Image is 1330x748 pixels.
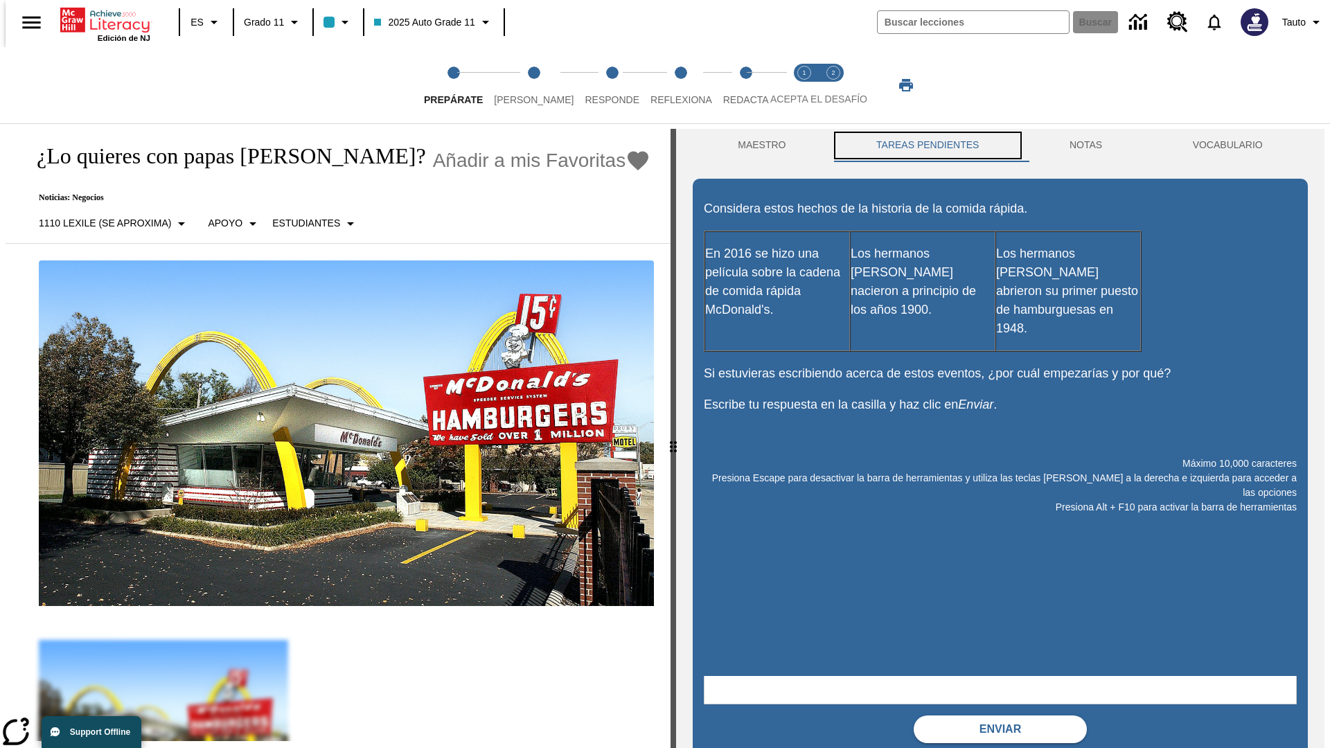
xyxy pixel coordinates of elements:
p: Presiona Escape para desactivar la barra de herramientas y utiliza las teclas [PERSON_NAME] a la ... [704,471,1297,500]
button: Lee step 2 of 5 [483,47,585,123]
div: Portada [60,5,150,42]
button: NOTAS [1025,129,1148,162]
button: Maestro [693,129,831,162]
button: VOCABULARIO [1147,129,1308,162]
span: Tauto [1282,15,1306,30]
p: 1110 Lexile (Se aproxima) [39,216,171,231]
button: Añadir a mis Favoritas - ¿Lo quieres con papas fritas? [433,148,651,172]
p: Los hermanos [PERSON_NAME] nacieron a principio de los años 1900. [851,244,995,319]
p: Noticias: Negocios [22,193,650,203]
h1: ¿Lo quieres con papas [PERSON_NAME]? [22,143,426,169]
body: Máximo 10,000 caracteres Presiona Escape para desactivar la barra de herramientas y utiliza las t... [6,11,202,24]
p: En 2016 se hizo una película sobre la cadena de comida rápida McDonald's. [705,244,849,319]
span: Reflexiona [650,94,712,105]
p: Si estuvieras escribiendo acerca de estos eventos, ¿por cuál empezarías y por qué? [704,364,1297,383]
img: Avatar [1241,8,1268,36]
div: Instructional Panel Tabs [693,129,1308,162]
button: Abrir el menú lateral [11,2,52,43]
p: Apoyo [208,216,242,231]
span: ACEPTA EL DESAFÍO [770,93,867,105]
button: Responde step 3 of 5 [574,47,650,123]
div: activity [676,129,1324,748]
p: Escribe tu respuesta en la casilla y haz clic en . [704,395,1297,414]
button: Prepárate step 1 of 5 [413,47,494,123]
span: [PERSON_NAME] [494,94,574,105]
button: Seleccionar estudiante [267,211,364,236]
text: 2 [831,69,835,76]
a: Centro de recursos, Se abrirá en una pestaña nueva. [1159,3,1196,41]
em: Enviar [958,398,993,411]
p: Considera estos hechos de la historia de la comida rápida. [704,199,1297,218]
button: Perfil/Configuración [1277,10,1330,35]
button: Support Offline [42,716,141,748]
button: Acepta el desafío lee step 1 of 2 [784,47,824,123]
span: Redacta [723,94,769,105]
button: Grado: Grado 11, Elige un grado [238,10,308,35]
span: 2025 Auto Grade 11 [374,15,475,30]
a: Centro de información [1121,3,1159,42]
span: Prepárate [424,94,483,105]
span: ES [190,15,204,30]
button: Lenguaje: ES, Selecciona un idioma [184,10,229,35]
button: El color de la clase es azul claro. Cambiar el color de la clase. [318,10,359,35]
a: Notificaciones [1196,4,1232,40]
span: Grado 11 [244,15,284,30]
input: Buscar campo [878,11,1069,33]
text: 1 [802,69,806,76]
button: Seleccione Lexile, 1110 Lexile (Se aproxima) [33,211,195,236]
button: Imprimir [884,73,928,98]
div: Pulsa la tecla de intro o la barra espaciadora y luego presiona las flechas de derecha e izquierd... [671,129,676,748]
button: Clase: 2025 Auto Grade 11, Selecciona una clase [369,10,499,35]
span: Responde [585,94,639,105]
p: Presiona Alt + F10 para activar la barra de herramientas [704,500,1297,515]
p: Los hermanos [PERSON_NAME] abrieron su primer puesto de hamburguesas en 1948. [996,244,1140,338]
div: reading [6,129,671,741]
span: Añadir a mis Favoritas [433,150,626,172]
button: Enviar [914,715,1087,743]
img: Uno de los primeros locales de McDonald's, con el icónico letrero rojo y los arcos amarillos. [39,260,654,607]
button: Reflexiona step 4 of 5 [639,47,723,123]
button: Acepta el desafío contesta step 2 of 2 [813,47,853,123]
p: Máximo 10,000 caracteres [704,456,1297,471]
span: Support Offline [70,727,130,737]
button: Redacta step 5 of 5 [712,47,780,123]
button: TAREAS PENDIENTES [831,129,1025,162]
p: Estudiantes [272,216,340,231]
button: Tipo de apoyo, Apoyo [202,211,267,236]
button: Escoja un nuevo avatar [1232,4,1277,40]
span: Edición de NJ [98,34,150,42]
